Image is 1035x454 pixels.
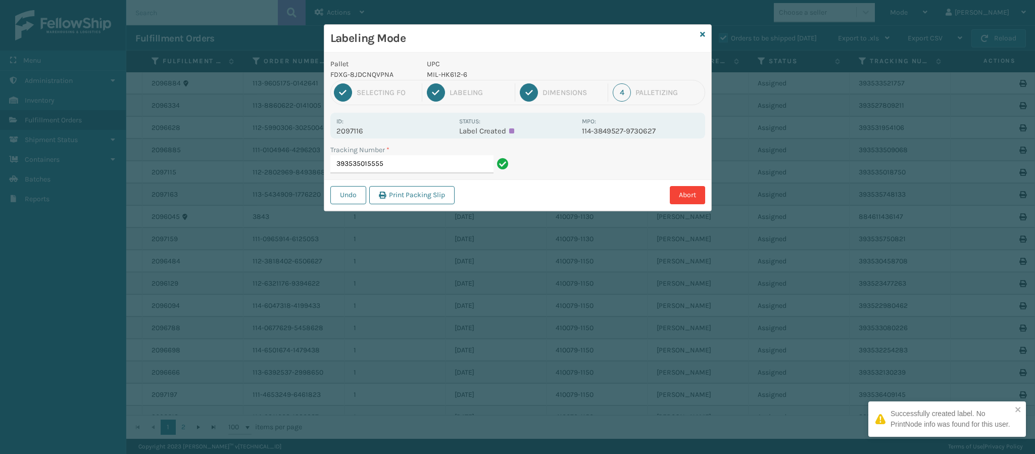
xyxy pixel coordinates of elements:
[427,69,576,80] p: MIL-HK612-6
[336,118,343,125] label: Id:
[582,118,596,125] label: MPO:
[670,186,705,204] button: Abort
[427,83,445,102] div: 2
[330,59,415,69] p: Pallet
[450,88,510,97] div: Labeling
[330,31,696,46] h3: Labeling Mode
[520,83,538,102] div: 3
[1015,405,1022,415] button: close
[613,83,631,102] div: 4
[543,88,603,97] div: Dimensions
[334,83,352,102] div: 1
[635,88,701,97] div: Palletizing
[357,88,417,97] div: Selecting FO
[330,186,366,204] button: Undo
[427,59,576,69] p: UPC
[459,126,576,135] p: Label Created
[459,118,480,125] label: Status:
[369,186,455,204] button: Print Packing Slip
[330,69,415,80] p: FDXG-8JDCNQVPNA
[330,145,389,155] label: Tracking Number
[582,126,699,135] p: 114-3849527-9730627
[336,126,453,135] p: 2097116
[891,408,1012,430] div: Successfully created label. No PrintNode info was found for this user.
